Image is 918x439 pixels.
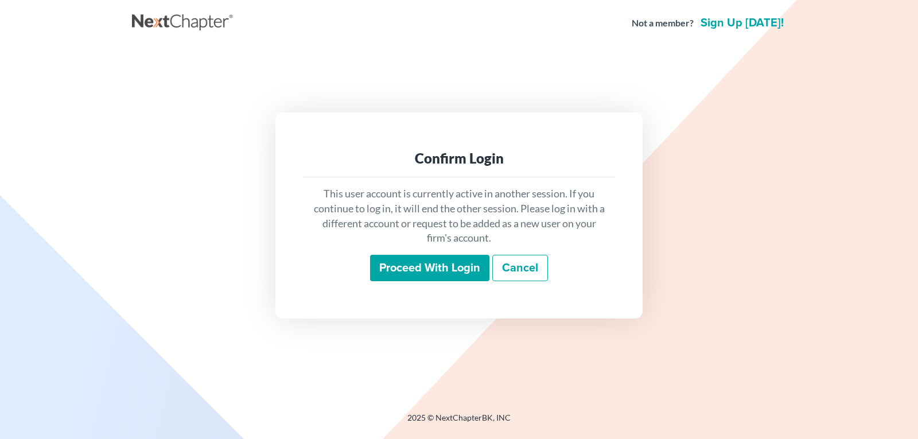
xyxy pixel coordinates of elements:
[312,149,606,168] div: Confirm Login
[370,255,489,281] input: Proceed with login
[312,187,606,246] p: This user account is currently active in another session. If you continue to log in, it will end ...
[698,17,786,29] a: Sign up [DATE]!
[132,412,786,433] div: 2025 © NextChapterBK, INC
[492,255,548,281] a: Cancel
[632,17,694,30] strong: Not a member?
